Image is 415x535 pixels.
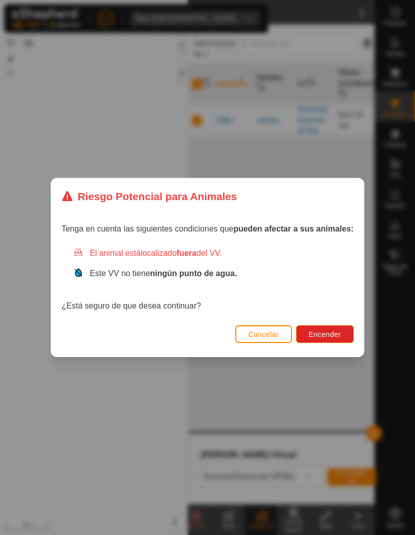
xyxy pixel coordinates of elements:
[150,269,237,278] strong: ningún punto de agua.
[90,269,237,278] span: Este VV no tiene
[248,330,279,338] span: Cancelar
[177,249,196,257] strong: fuera
[233,224,353,233] strong: pueden afectar a sus animales:
[296,325,354,343] button: Encender
[61,224,353,233] span: Tenga en cuenta las siguientes condiciones que
[61,188,237,204] div: Riesgo Potencial para Animales
[309,330,341,338] span: Encender
[141,249,222,257] span: localizado del VV.
[73,247,353,259] div: El animal está
[235,325,292,343] button: Cancelar
[61,247,353,312] div: ¿Está seguro de que desea continuar?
